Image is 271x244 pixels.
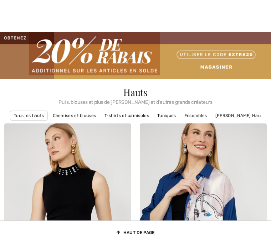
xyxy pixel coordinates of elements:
[4,97,267,105] span: Pulls, blouses et plus de [PERSON_NAME] et d'autres grands créateurs
[154,111,179,120] a: Tuniques
[49,111,100,120] a: Chemises et blouses
[181,111,211,120] a: Ensembles
[212,111,269,120] a: [PERSON_NAME] Hauts
[10,111,48,121] a: Tous les hauts
[123,86,148,98] span: Hauts
[101,111,153,120] a: T-shirts et camisoles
